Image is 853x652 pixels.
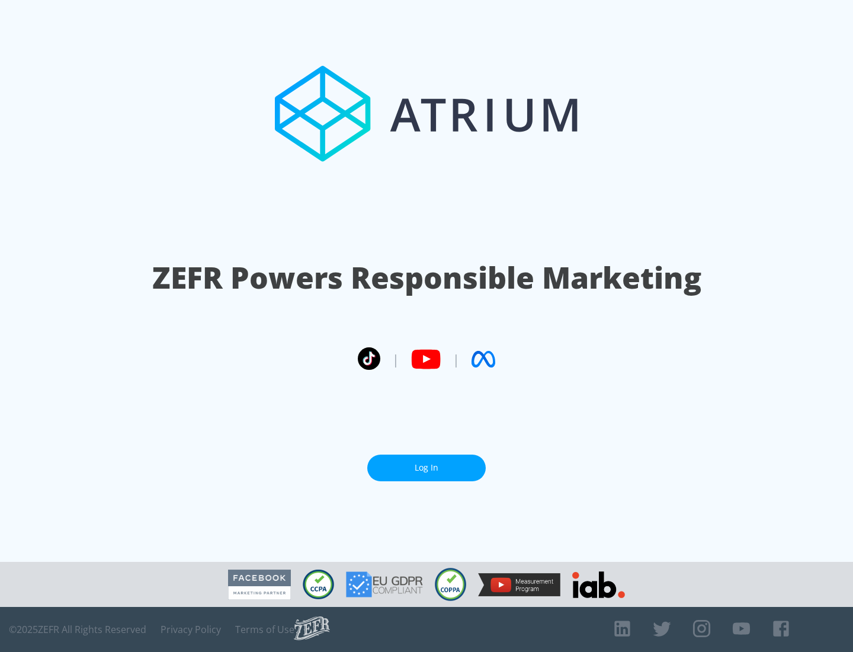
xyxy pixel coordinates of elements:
h1: ZEFR Powers Responsible Marketing [152,257,701,298]
img: IAB [572,571,625,598]
span: | [392,350,399,368]
img: GDPR Compliant [346,571,423,597]
img: YouTube Measurement Program [478,573,560,596]
a: Privacy Policy [161,624,221,635]
a: Log In [367,455,486,481]
span: | [453,350,460,368]
img: CCPA Compliant [303,570,334,599]
span: © 2025 ZEFR All Rights Reserved [9,624,146,635]
img: Facebook Marketing Partner [228,570,291,600]
a: Terms of Use [235,624,294,635]
img: COPPA Compliant [435,568,466,601]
